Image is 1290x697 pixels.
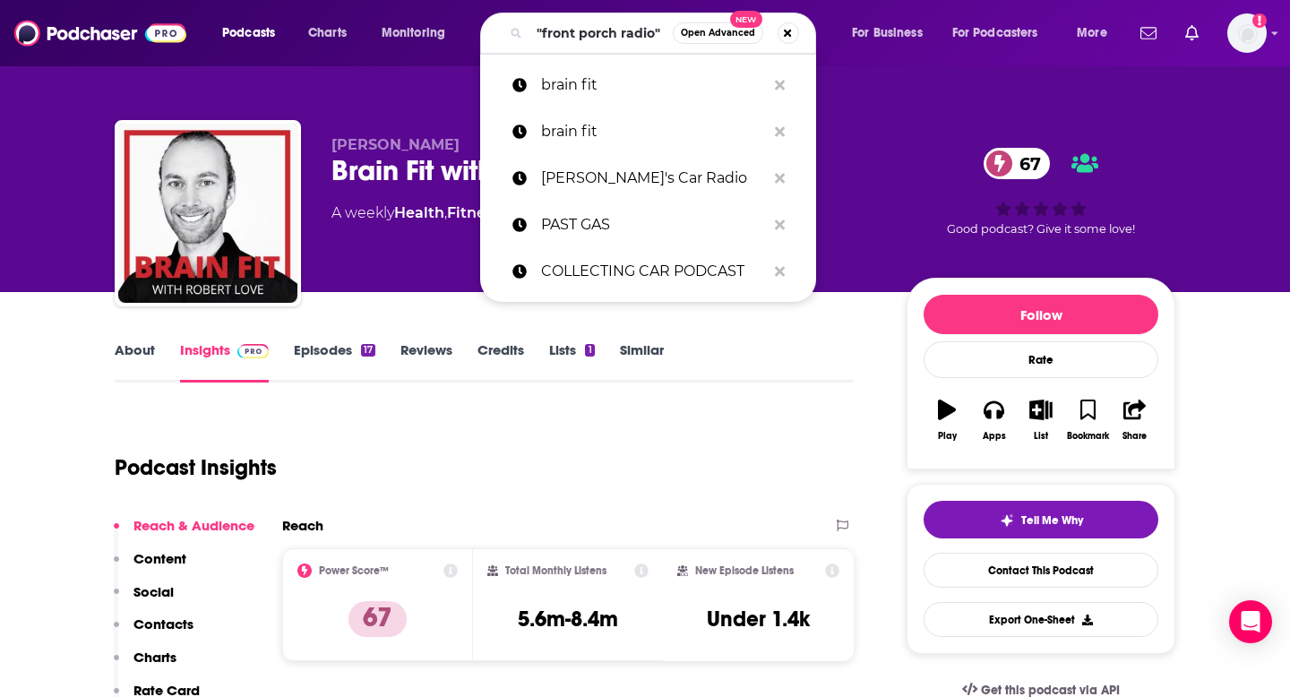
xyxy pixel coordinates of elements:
span: Logged in as megcassidy [1227,13,1267,53]
a: 67 [984,148,1050,179]
a: [PERSON_NAME]'s Car Radio [480,155,816,202]
span: For Business [852,21,923,46]
a: Reviews [400,341,452,383]
h2: Reach [282,517,323,534]
button: Play [924,388,970,452]
button: Contacts [114,615,193,649]
p: Content [133,550,186,567]
a: Credits [477,341,524,383]
span: More [1077,21,1107,46]
button: open menu [369,19,469,47]
div: Bookmark [1067,431,1109,442]
h3: 5.6m-8.4m [518,606,618,632]
p: Reach & Audience [133,517,254,534]
h1: Podcast Insights [115,454,277,481]
span: For Podcasters [952,21,1038,46]
button: open menu [941,19,1064,47]
p: brain fit [541,108,766,155]
div: Apps [983,431,1006,442]
button: open menu [1064,19,1130,47]
p: Charts [133,649,176,666]
button: Bookmark [1064,388,1111,452]
div: List [1034,431,1048,442]
span: 67 [1002,148,1050,179]
input: Search podcasts, credits, & more... [529,19,673,47]
button: Apps [970,388,1017,452]
svg: Add a profile image [1252,13,1267,28]
a: Episodes17 [294,341,375,383]
a: Fitness [447,204,500,221]
p: brain fit [541,62,766,108]
a: Health [394,204,444,221]
p: Spike's Car Radio [541,155,766,202]
button: Follow [924,295,1158,334]
a: PAST GAS [480,202,816,248]
a: InsightsPodchaser Pro [180,341,269,383]
button: Share [1112,388,1158,452]
button: Reach & Audience [114,517,254,550]
button: Charts [114,649,176,682]
a: Charts [297,19,357,47]
p: 67 [348,601,407,637]
div: 17 [361,344,375,357]
button: Show profile menu [1227,13,1267,53]
div: A weekly podcast [331,202,732,224]
span: Podcasts [222,21,275,46]
a: About [115,341,155,383]
span: New [730,11,762,28]
img: Podchaser Pro [237,344,269,358]
p: PAST GAS [541,202,766,248]
img: User Profile [1227,13,1267,53]
a: Contact This Podcast [924,553,1158,588]
span: Charts [308,21,347,46]
div: 67Good podcast? Give it some love! [907,136,1175,247]
button: Social [114,583,174,616]
button: open menu [210,19,298,47]
div: Rate [924,341,1158,378]
div: Play [938,431,957,442]
span: [PERSON_NAME] [331,136,460,153]
a: COLLECTING CAR PODCAST [480,248,816,295]
a: brain fit [480,62,816,108]
a: Similar [620,341,664,383]
a: brain fit [480,108,816,155]
button: tell me why sparkleTell Me Why [924,501,1158,538]
a: Show notifications dropdown [1178,18,1206,48]
h2: Power Score™ [319,564,389,577]
h2: New Episode Listens [695,564,794,577]
a: Lists1 [549,341,594,383]
button: open menu [839,19,945,47]
button: List [1018,388,1064,452]
div: Open Intercom Messenger [1229,600,1272,643]
h3: Under 1.4k [707,606,810,632]
span: Good podcast? Give it some love! [947,222,1135,236]
p: COLLECTING CAR PODCAST [541,248,766,295]
div: Search podcasts, credits, & more... [497,13,833,54]
img: Brain Fit with Robert Love [118,124,297,303]
div: 1 [585,344,594,357]
img: tell me why sparkle [1000,513,1014,528]
h2: Total Monthly Listens [505,564,606,577]
span: , [444,204,447,221]
span: Monitoring [382,21,445,46]
button: Content [114,550,186,583]
span: Tell Me Why [1021,513,1083,528]
a: Show notifications dropdown [1133,18,1164,48]
span: Open Advanced [681,29,755,38]
img: Podchaser - Follow, Share and Rate Podcasts [14,16,186,50]
button: Export One-Sheet [924,602,1158,637]
div: Share [1122,431,1147,442]
p: Social [133,583,174,600]
p: Contacts [133,615,193,632]
button: Open AdvancedNew [673,22,763,44]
